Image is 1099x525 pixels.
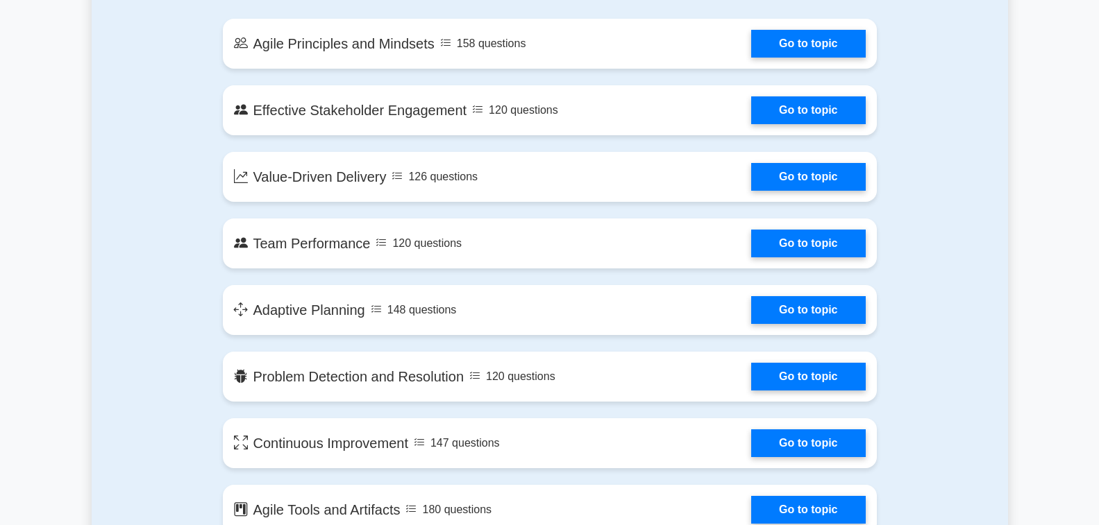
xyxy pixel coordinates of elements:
[751,96,865,124] a: Go to topic
[751,30,865,58] a: Go to topic
[751,363,865,390] a: Go to topic
[751,163,865,191] a: Go to topic
[751,230,865,257] a: Go to topic
[751,496,865,524] a: Go to topic
[751,429,865,457] a: Go to topic
[751,296,865,324] a: Go to topic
